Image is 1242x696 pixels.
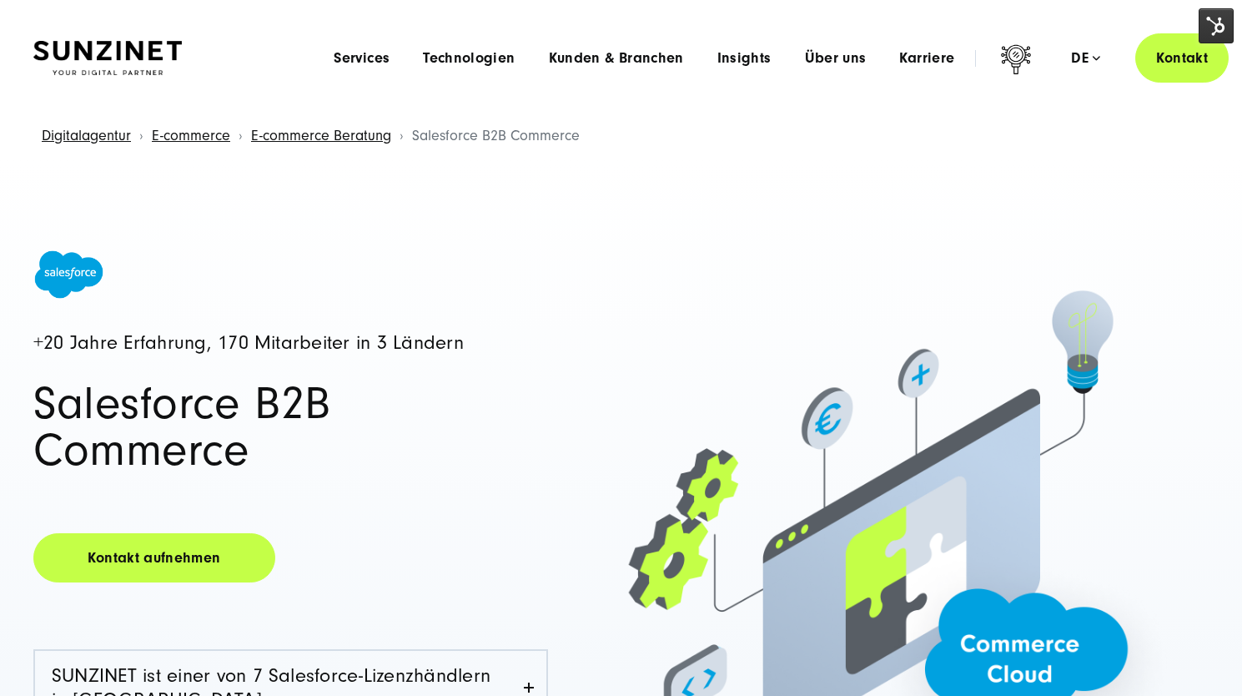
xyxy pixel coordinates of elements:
[42,127,131,144] a: Digitalagentur
[899,50,954,67] a: Karriere
[33,333,548,354] h4: +20 Jahre Erfahrung, 170 Mitarbeiter in 3 Ländern
[334,50,390,67] a: Services
[33,250,104,300] img: Salesforce Logo - Salesforce Partner Agentur SUNZINET
[717,50,772,67] a: Insights
[805,50,867,67] a: Über uns
[152,127,230,144] a: E-commerce
[423,50,515,67] a: Technologien
[549,50,684,67] a: Kunden & Branchen
[412,127,580,144] span: Salesforce B2B Commerce
[251,127,391,144] a: E-commerce Beratung
[1135,33,1229,83] a: Kontakt
[1199,8,1234,43] img: HubSpot Tools-Menüschalter
[33,533,275,583] a: Kontakt aufnehmen
[1071,50,1100,67] div: de
[33,381,548,474] h1: Salesforce B2B Commerce
[33,41,182,76] img: SUNZINET Full Service Digital Agentur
